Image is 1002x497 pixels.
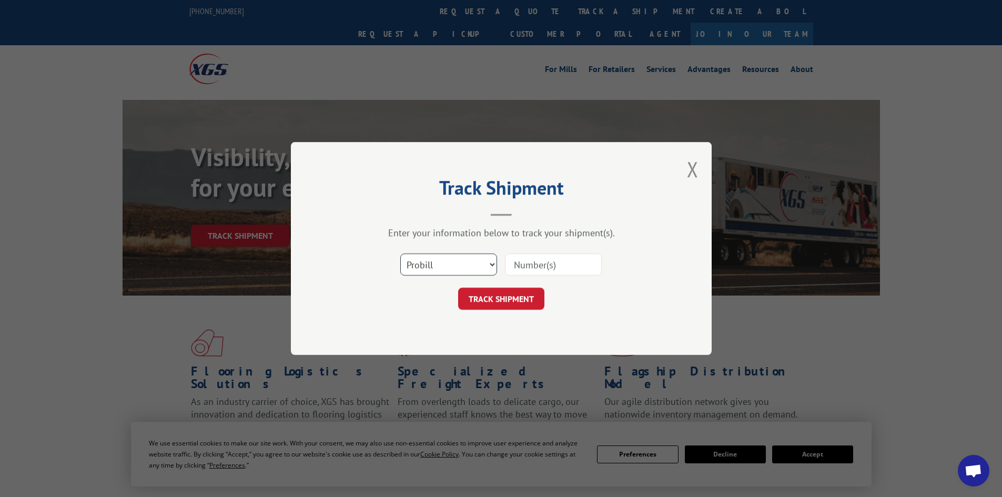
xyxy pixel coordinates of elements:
div: Enter your information below to track your shipment(s). [343,227,659,239]
input: Number(s) [505,253,602,276]
button: Close modal [687,155,699,183]
h2: Track Shipment [343,180,659,200]
button: TRACK SHIPMENT [458,288,544,310]
div: Open chat [958,455,989,486]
